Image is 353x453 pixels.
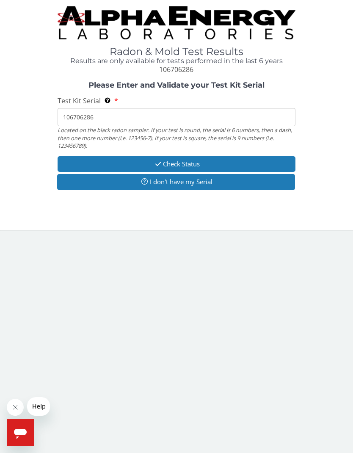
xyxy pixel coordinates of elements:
iframe: Message from company [27,397,50,416]
strong: Please Enter and Validate your Test Kit Serial [88,80,265,90]
iframe: Close message [7,399,24,416]
h1: Radon & Mold Test Results [58,46,296,57]
iframe: Button to launch messaging window [7,419,34,446]
button: I don't have my Serial [57,174,295,190]
span: Test Kit Serial [58,96,101,105]
div: Located on the black radon sampler. If your test is round, the serial is 6 numbers, then a dash, ... [58,126,296,149]
img: TightCrop.jpg [58,6,296,39]
h4: Results are only available for tests performed in the last 6 years [58,57,296,65]
button: Check Status [58,156,296,172]
span: 106706286 [159,65,193,74]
